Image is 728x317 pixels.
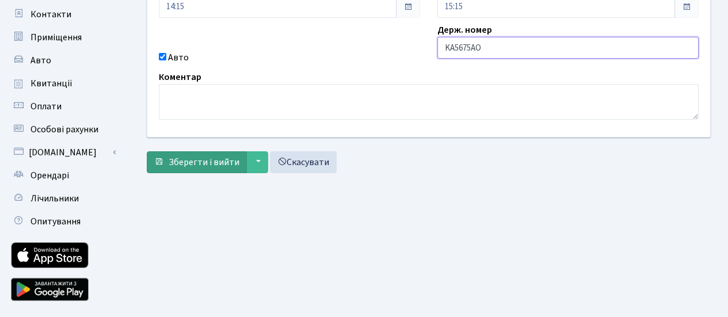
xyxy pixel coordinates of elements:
a: Квитанції [6,72,121,95]
a: Оплати [6,95,121,118]
label: Коментар [159,70,201,84]
a: [DOMAIN_NAME] [6,141,121,164]
a: Авто [6,49,121,72]
a: Орендарі [6,164,121,187]
a: Опитування [6,210,121,233]
label: Авто [168,51,189,64]
span: Квитанції [31,77,73,90]
span: Контакти [31,8,71,21]
a: Лічильники [6,187,121,210]
a: Скасувати [270,151,337,173]
span: Опитування [31,215,81,228]
input: AA0001AA [437,37,699,59]
label: Держ. номер [437,23,492,37]
a: Приміщення [6,26,121,49]
span: Авто [31,54,51,67]
span: Зберегти і вийти [169,156,239,169]
span: Орендарі [31,169,69,182]
span: Лічильники [31,192,79,205]
span: Приміщення [31,31,82,44]
span: Оплати [31,100,62,113]
a: Особові рахунки [6,118,121,141]
a: Контакти [6,3,121,26]
button: Зберегти і вийти [147,151,247,173]
span: Особові рахунки [31,123,98,136]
